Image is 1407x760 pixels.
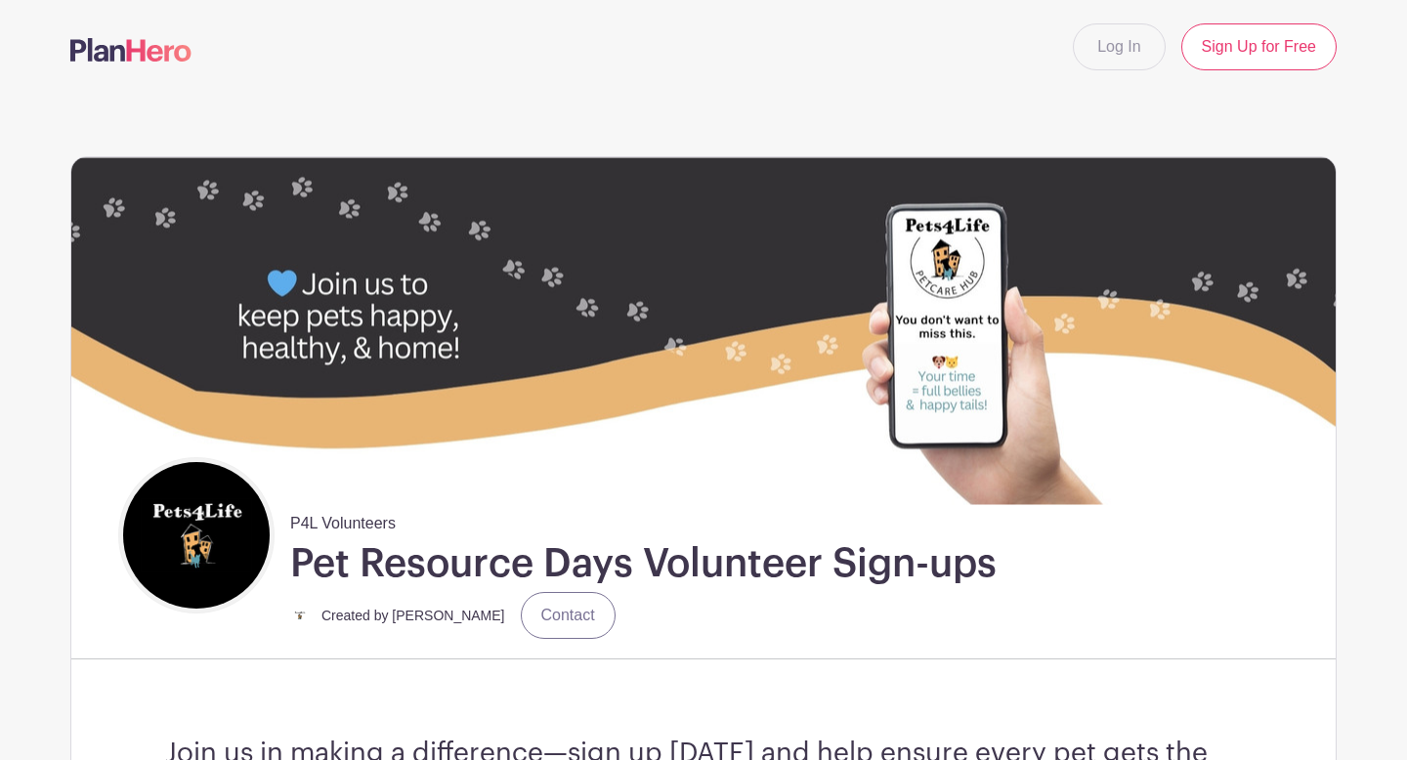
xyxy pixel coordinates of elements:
[290,606,310,625] img: small%20square%20logo.jpg
[71,157,1336,504] img: 40210%20Zip%20(7).jpg
[123,462,270,609] img: square%20black%20logo%20FB%20profile.jpg
[521,592,616,639] a: Contact
[1181,23,1337,70] a: Sign Up for Free
[70,38,192,62] img: logo-507f7623f17ff9eddc593b1ce0a138ce2505c220e1c5a4e2b4648c50719b7d32.svg
[321,608,505,623] small: Created by [PERSON_NAME]
[290,504,396,535] span: P4L Volunteers
[290,539,997,588] h1: Pet Resource Days Volunteer Sign-ups
[1073,23,1165,70] a: Log In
